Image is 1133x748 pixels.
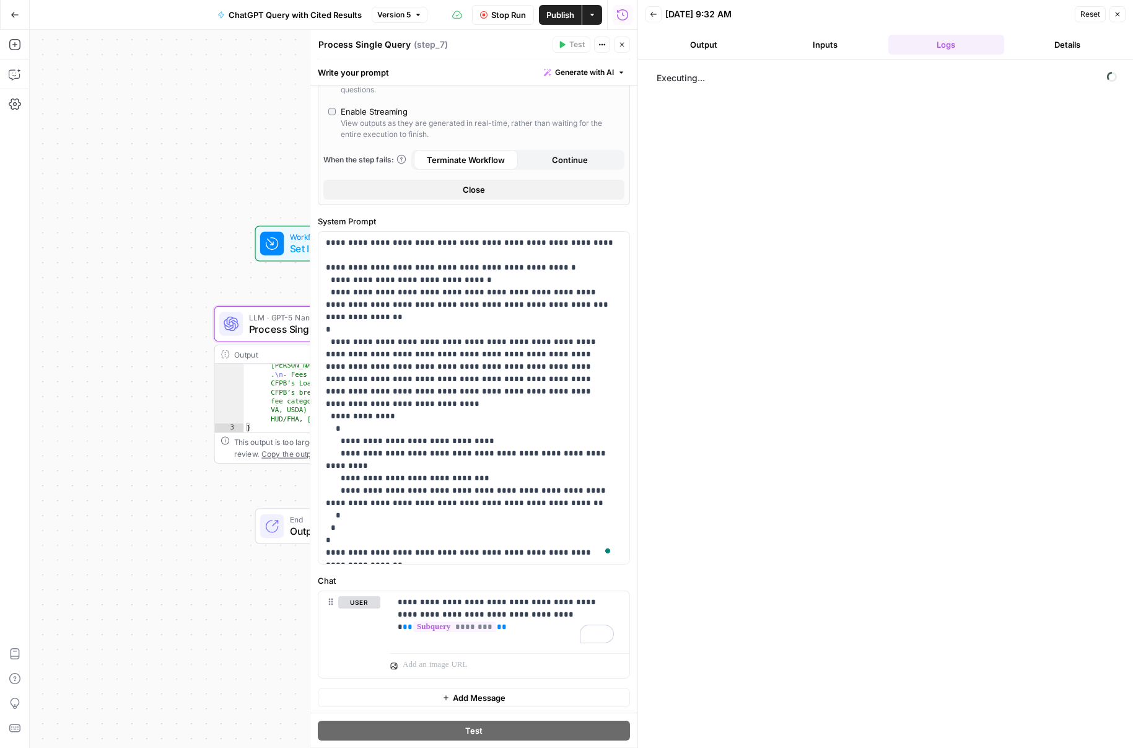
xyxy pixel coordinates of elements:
button: Version 5 [372,7,427,23]
button: ChatGPT Query with Cited Results [210,5,369,25]
button: Close [323,180,624,200]
span: Process Single Query [249,322,404,337]
span: Continue [552,154,588,166]
button: Test [553,37,590,53]
span: Test [465,724,483,737]
span: Workflow [290,231,364,243]
span: Output [290,524,391,539]
span: Publish [546,9,574,21]
button: Stop Run [472,5,534,25]
span: Set Inputs [290,241,364,256]
span: ( step_7 ) [414,38,448,51]
span: Generate with AI [555,67,614,78]
div: user [318,591,380,678]
button: Reset [1075,6,1106,22]
span: Reset [1080,9,1100,20]
input: Enable StreamingView outputs as they are generated in real-time, rather than waiting for the enti... [328,108,336,115]
button: user [338,596,380,609]
button: Generate with AI [539,64,630,81]
label: System Prompt [318,215,630,227]
span: Copy the output [261,449,318,458]
button: Details [1009,35,1126,55]
button: Add Message [318,689,630,707]
span: Add Message [453,692,506,704]
span: LLM · GPT-5 Nano [249,311,404,323]
div: WorkflowSet InputsInputs [214,226,445,262]
div: Enable Streaming [341,105,408,118]
span: Executing... [653,68,1121,88]
span: Version 5 [377,9,411,20]
div: Write your prompt [310,59,637,85]
div: This output is too large & has been abbreviated for review. to view the full content. [234,436,438,460]
div: View outputs as they are generated in real-time, rather than waiting for the entire execution to ... [341,118,619,140]
button: Inputs [767,35,883,55]
div: To enrich screen reader interactions, please activate Accessibility in Grammarly extension settings [318,232,629,564]
div: LLM · GPT-5 NanoProcess Single QueryStep 7Output [PERSON_NAME] PMMS as a market benchmark .\n- Fe... [214,306,445,464]
button: Output [645,35,762,55]
span: ChatGPT Query with Cited Results [229,9,362,21]
label: Chat [318,574,630,587]
span: Close [463,183,485,196]
button: Test [318,721,630,741]
button: Publish [539,5,582,25]
button: Continue [518,150,622,170]
span: Terminate Workflow [427,154,505,166]
textarea: Process Single Query [318,38,411,51]
span: Test [569,39,585,50]
span: Stop Run [491,9,526,21]
div: 3 [215,423,244,432]
div: To enrich screen reader interactions, please activate Accessibility in Grammarly extension settings [390,591,629,648]
a: When the step fails: [323,154,406,165]
div: EndOutput [214,508,445,544]
button: Logs [888,35,1005,55]
span: End [290,514,391,526]
div: Output [234,348,404,360]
